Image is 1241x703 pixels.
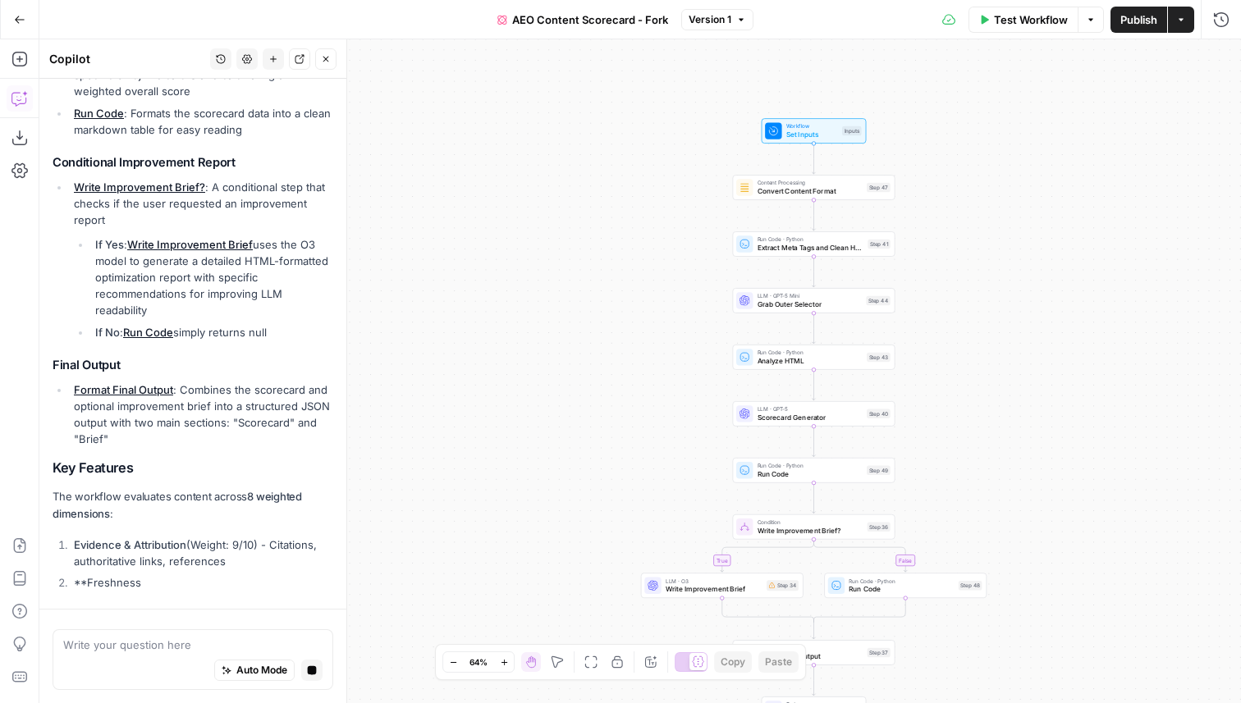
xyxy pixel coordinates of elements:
[733,514,895,540] div: ConditionWrite Improvement Brief?Step 36
[758,412,863,422] span: Scorecard Generator
[969,7,1078,33] button: Test Workflow
[512,11,668,28] span: AEO Content Scorecard - Fork
[740,182,750,193] img: o3r9yhbrn24ooq0tey3lueqptmfj
[53,155,333,171] h3: Conditional Improvement Report
[236,663,287,678] span: Auto Mode
[70,179,333,340] li: : A conditional step that checks if the user requested an improvement report
[824,573,987,598] div: Run Code · PythonRun CodeStep 48
[721,655,745,669] span: Copy
[53,358,333,373] h3: Final Output
[74,538,186,551] strong: Evidence & Attribution
[758,468,863,479] span: Run Code
[488,7,678,33] button: AEO Content Scorecard - Fork
[868,648,891,657] div: Step 37
[758,651,863,662] span: Format Final Output
[53,460,333,476] h2: Key Features
[74,107,124,120] a: Run Code
[70,381,333,447] li: : Combines the scorecard and optional improvement brief into a structured JSON output with two ma...
[681,9,753,30] button: Version 1
[814,598,906,622] g: Edge from step_48 to step_36-conditional-end
[758,243,864,253] span: Extract Meta Tags and Clean HTML
[91,324,333,340] li: : simply returns null
[733,345,895,370] div: Run Code · PythonAnalyze HTMLStep 43
[767,580,799,591] div: Step 34
[1110,7,1167,33] button: Publish
[994,11,1068,28] span: Test Workflow
[758,186,863,197] span: Convert Content Format
[867,466,891,475] div: Step 49
[758,235,864,244] span: Run Code · Python
[765,655,792,669] span: Paste
[758,349,863,357] span: Run Code · Python
[666,584,762,595] span: Write Improvement Brief
[758,461,863,469] span: Run Code · Python
[689,12,731,27] span: Version 1
[813,200,816,231] g: Edge from step_47 to step_41
[127,238,253,251] a: Write Improvement Brief
[123,326,173,339] a: Run Code
[758,404,863,413] span: LLM · GPT-5
[849,577,954,585] span: Run Code · Python
[714,651,752,673] button: Copy
[868,240,890,249] div: Step 41
[214,660,295,681] button: Auto Mode
[74,383,173,396] a: Format Final Output
[758,355,863,366] span: Analyze HTML
[758,651,799,673] button: Paste
[70,105,333,138] li: : Formats the scorecard data into a clean markdown table for easy reading
[95,238,124,251] strong: If Yes
[868,522,891,531] div: Step 36
[866,296,890,305] div: Step 44
[758,299,863,310] span: Grab Outer Selector
[813,144,816,174] g: Edge from start to step_47
[733,458,895,483] div: Run Code · PythonRun CodeStep 49
[849,584,954,595] span: Run Code
[70,536,333,569] li: (Weight: 9/10) - Citations, authoritative links, references
[95,326,120,339] strong: If No
[91,236,333,318] li: : uses the O3 model to generate a detailed HTML-formatted optimization report with specific recom...
[813,619,816,639] g: Edge from step_36-conditional-end to step_37
[758,292,863,300] span: LLM · GPT-5 Mini
[1120,11,1157,28] span: Publish
[733,118,895,144] div: WorkflowSet InputsInputs
[786,130,838,140] span: Set Inputs
[786,122,838,130] span: Workflow
[813,665,816,696] g: Edge from step_37 to end
[733,401,895,427] div: LLM · GPT-5Scorecard GeneratorStep 40
[813,257,816,287] g: Edge from step_41 to step_44
[733,288,895,313] div: LLM · GPT-5 MiniGrab Outer SelectorStep 44
[733,175,895,200] div: Content ProcessingConvert Content FormatStep 47
[733,640,895,665] div: Format JSONFormat Final OutputStep 37
[867,353,891,362] div: Step 43
[813,313,816,344] g: Edge from step_44 to step_43
[842,126,862,135] div: Inputs
[722,598,814,622] g: Edge from step_34 to step_36-conditional-end
[758,518,863,526] span: Condition
[49,51,205,67] div: Copilot
[733,231,895,257] div: Run Code · PythonExtract Meta Tags and Clean HTMLStep 41
[959,581,982,590] div: Step 48
[74,180,205,194] a: Write Improvement Brief?
[813,427,816,457] g: Edge from step_40 to step_49
[813,370,816,400] g: Edge from step_43 to step_40
[469,655,488,669] span: 64%
[867,183,891,192] div: Step 47
[666,577,762,585] span: LLM · O3
[814,540,908,573] g: Edge from step_36 to step_48
[721,540,814,573] g: Edge from step_36 to step_34
[758,179,863,187] span: Content Processing
[53,488,333,523] p: The workflow evaluates content across :
[70,574,333,591] li: **Freshness
[813,483,816,514] g: Edge from step_49 to step_36
[758,644,863,652] span: Format JSON
[867,409,891,418] div: Step 40
[641,573,804,598] div: LLM · O3Write Improvement BriefStep 34
[758,525,863,536] span: Write Improvement Brief?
